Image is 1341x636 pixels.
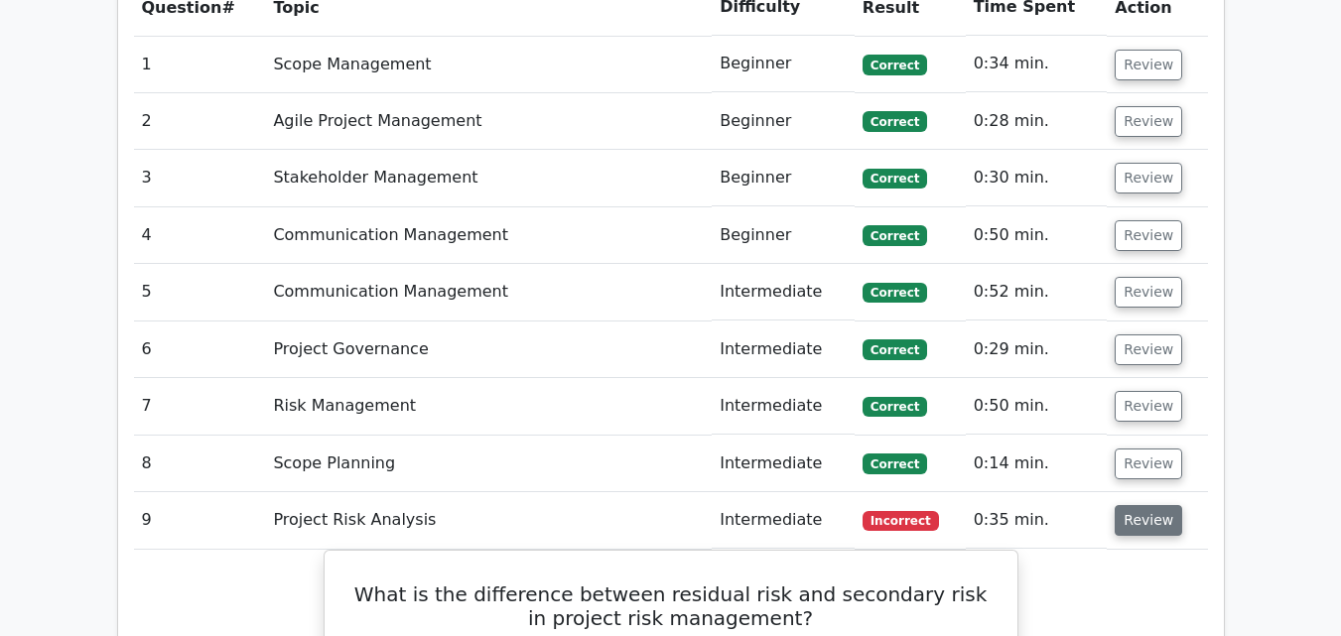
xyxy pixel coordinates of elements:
[863,55,927,74] span: Correct
[863,111,927,131] span: Correct
[348,582,994,630] h5: What is the difference between residual risk and secondary risk in project risk management?
[134,150,266,206] td: 3
[1115,277,1182,308] button: Review
[966,436,1108,492] td: 0:14 min.
[1115,106,1182,137] button: Review
[1115,505,1182,536] button: Review
[863,169,927,189] span: Correct
[134,436,266,492] td: 8
[1115,448,1182,479] button: Review
[265,492,712,549] td: Project Risk Analysis
[134,93,266,150] td: 2
[863,283,927,303] span: Correct
[265,378,712,435] td: Risk Management
[265,150,712,206] td: Stakeholder Management
[712,264,855,320] td: Intermediate
[134,321,266,378] td: 6
[863,453,927,473] span: Correct
[863,397,927,417] span: Correct
[134,492,266,549] td: 9
[1115,50,1182,80] button: Review
[1115,220,1182,251] button: Review
[134,207,266,264] td: 4
[712,378,855,435] td: Intermediate
[712,492,855,549] td: Intermediate
[134,264,266,320] td: 5
[265,36,712,92] td: Scope Management
[966,93,1108,150] td: 0:28 min.
[863,511,939,531] span: Incorrect
[966,150,1108,206] td: 0:30 min.
[134,378,266,435] td: 7
[863,225,927,245] span: Correct
[966,264,1108,320] td: 0:52 min.
[966,207,1108,264] td: 0:50 min.
[265,93,712,150] td: Agile Project Management
[265,436,712,492] td: Scope Planning
[265,264,712,320] td: Communication Management
[265,321,712,378] td: Project Governance
[1115,391,1182,422] button: Review
[265,207,712,264] td: Communication Management
[712,436,855,492] td: Intermediate
[712,93,855,150] td: Beginner
[712,207,855,264] td: Beginner
[712,36,855,92] td: Beginner
[712,150,855,206] td: Beginner
[966,378,1108,435] td: 0:50 min.
[1115,334,1182,365] button: Review
[134,36,266,92] td: 1
[863,339,927,359] span: Correct
[966,36,1108,92] td: 0:34 min.
[966,321,1108,378] td: 0:29 min.
[712,321,855,378] td: Intermediate
[1115,163,1182,193] button: Review
[966,492,1108,549] td: 0:35 min.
